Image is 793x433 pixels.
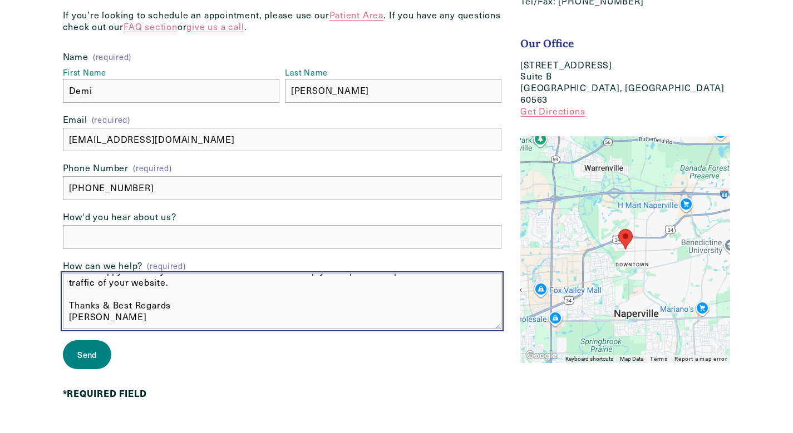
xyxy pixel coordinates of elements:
a: Terms [650,356,668,362]
strong: *REQUIRED FIELD [63,387,147,400]
div: First Name [63,67,279,79]
span: Name [63,51,88,63]
span: Phone Number [63,162,129,174]
div: Ivy Lane Counseling 618 West 5th Ave Suite B Naperville, IL 60563 [618,229,633,250]
p: [STREET_ADDRESS] Suite B [GEOGRAPHIC_DATA], [GEOGRAPHIC_DATA] 60563 [520,59,730,117]
strong: Our Office [520,37,574,50]
div: Last Name [285,67,501,79]
a: FAQ section [124,21,178,32]
span: How can we help? [63,260,143,272]
a: give us a call [186,21,244,32]
span: (required) [92,115,130,125]
a: Patient Area [329,9,384,21]
button: SendSend [63,340,112,369]
span: Email [63,114,87,126]
span: (required) [133,164,171,172]
span: (required) [147,261,185,271]
a: Open this area in Google Maps (opens a new window) [523,349,560,363]
a: Get Directions [520,105,585,117]
p: If you’re looking to schedule an appointment, please use our . If you have any questions check ou... [63,9,502,33]
span: (required) [93,53,131,61]
a: Report a map error [674,356,727,362]
span: Send [77,349,96,360]
span: How'd you hear about us? [63,211,176,223]
button: Map Data [620,355,643,363]
textarea: Re: Drop Traffic Hello Good Morning, I have found some major errors that correspond to a drop in ... [63,273,502,329]
img: Google [523,349,560,363]
button: Keyboard shortcuts [565,355,613,363]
